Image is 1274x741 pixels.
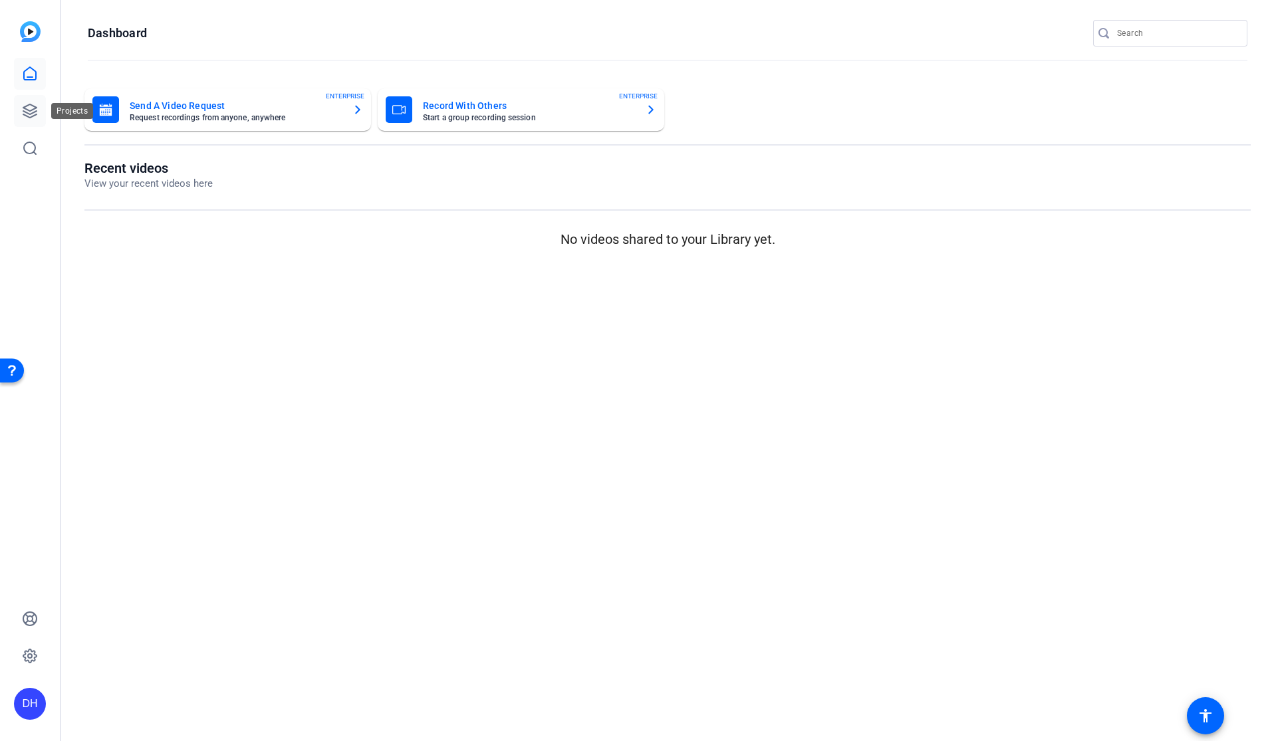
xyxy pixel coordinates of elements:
[51,103,93,119] div: Projects
[130,98,342,114] mat-card-title: Send A Video Request
[84,176,213,191] p: View your recent videos here
[1198,708,1213,724] mat-icon: accessibility
[1117,25,1237,41] input: Search
[130,114,342,122] mat-card-subtitle: Request recordings from anyone, anywhere
[84,88,371,131] button: Send A Video RequestRequest recordings from anyone, anywhereENTERPRISE
[423,98,635,114] mat-card-title: Record With Others
[84,229,1251,249] p: No videos shared to your Library yet.
[619,91,658,101] span: ENTERPRISE
[326,91,364,101] span: ENTERPRISE
[88,25,147,41] h1: Dashboard
[378,88,664,131] button: Record With OthersStart a group recording sessionENTERPRISE
[14,688,46,720] div: DH
[423,114,635,122] mat-card-subtitle: Start a group recording session
[20,21,41,42] img: blue-gradient.svg
[84,160,213,176] h1: Recent videos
